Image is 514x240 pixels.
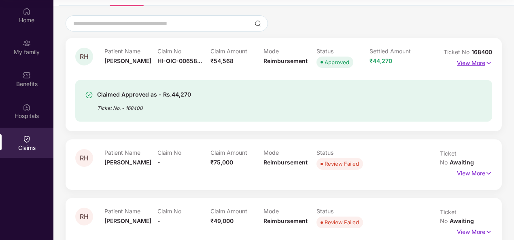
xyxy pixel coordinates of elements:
[325,58,349,66] div: Approved
[97,90,191,99] div: Claimed Approved as - Rs.44,270
[457,57,492,67] p: View More
[472,48,492,55] span: 168400
[457,225,492,236] p: View More
[485,59,492,67] img: svg+xml;base64,PHN2ZyB4bWxucz0iaHR0cDovL3d3dy53My5vcmcvMjAwMC9zdmciIHdpZHRoPSIxNyIgaGVpZ2h0PSIxNy...
[440,150,457,166] span: Ticket No
[263,57,308,64] span: Reimbursement
[263,48,316,55] p: Mode
[316,48,370,55] p: Status
[80,53,89,60] span: RH
[440,208,457,224] span: Ticket No
[457,167,492,178] p: View More
[23,71,31,79] img: svg+xml;base64,PHN2ZyBpZD0iQmVuZWZpdHMiIHhtbG5zPSJodHRwOi8vd3d3LnczLm9yZy8yMDAwL3N2ZyIgd2lkdGg9Ij...
[444,48,472,55] span: Ticket No
[157,217,160,224] span: -
[325,160,359,168] div: Review Failed
[104,149,157,156] p: Patient Name
[104,217,151,224] span: [PERSON_NAME]
[210,57,234,64] span: ₹54,568
[485,227,492,236] img: svg+xml;base64,PHN2ZyB4bWxucz0iaHR0cDovL3d3dy53My5vcmcvMjAwMC9zdmciIHdpZHRoPSIxNyIgaGVpZ2h0PSIxNy...
[210,159,233,166] span: ₹75,000
[80,155,89,162] span: RH
[263,217,308,224] span: Reimbursement
[85,91,93,99] img: svg+xml;base64,PHN2ZyBpZD0iU3VjY2Vzcy0zMngzMiIgeG1sbnM9Imh0dHA6Ly93d3cudzMub3JnLzIwMDAvc3ZnIiB3aW...
[157,208,210,215] p: Claim No
[316,208,370,215] p: Status
[157,57,202,64] span: HI-OIC-00658...
[316,149,370,156] p: Status
[23,103,31,111] img: svg+xml;base64,PHN2ZyBpZD0iSG9zcGl0YWxzIiB4bWxucz0iaHR0cDovL3d3dy53My5vcmcvMjAwMC9zdmciIHdpZHRoPS...
[23,135,31,143] img: svg+xml;base64,PHN2ZyBpZD0iQ2xhaW0iIHhtbG5zPSJodHRwOi8vd3d3LnczLm9yZy8yMDAwL3N2ZyIgd2lkdGg9IjIwIi...
[263,149,316,156] p: Mode
[157,149,210,156] p: Claim No
[370,57,392,64] span: ₹44,270
[210,208,263,215] p: Claim Amount
[263,159,308,166] span: Reimbursement
[370,48,423,55] p: Settled Amount
[104,159,151,166] span: [PERSON_NAME]
[157,48,210,55] p: Claim No
[450,217,474,224] span: Awaiting
[104,57,151,64] span: [PERSON_NAME]
[263,208,316,215] p: Mode
[23,7,31,15] img: svg+xml;base64,PHN2ZyBpZD0iSG9tZSIgeG1sbnM9Imh0dHA6Ly93d3cudzMub3JnLzIwMDAvc3ZnIiB3aWR0aD0iMjAiIG...
[80,213,89,220] span: RH
[210,48,263,55] p: Claim Amount
[485,169,492,178] img: svg+xml;base64,PHN2ZyB4bWxucz0iaHR0cDovL3d3dy53My5vcmcvMjAwMC9zdmciIHdpZHRoPSIxNyIgaGVpZ2h0PSIxNy...
[104,48,157,55] p: Patient Name
[23,39,31,47] img: svg+xml;base64,PHN2ZyB3aWR0aD0iMjAiIGhlaWdodD0iMjAiIHZpZXdCb3g9IjAgMCAyMCAyMCIgZmlsbD0ibm9uZSIgeG...
[325,218,359,226] div: Review Failed
[210,217,234,224] span: ₹49,000
[210,149,263,156] p: Claim Amount
[157,159,160,166] span: -
[450,159,474,166] span: Awaiting
[97,99,191,112] div: Ticket No. - 168400
[104,208,157,215] p: Patient Name
[255,20,261,27] img: svg+xml;base64,PHN2ZyBpZD0iU2VhcmNoLTMyeDMyIiB4bWxucz0iaHR0cDovL3d3dy53My5vcmcvMjAwMC9zdmciIHdpZH...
